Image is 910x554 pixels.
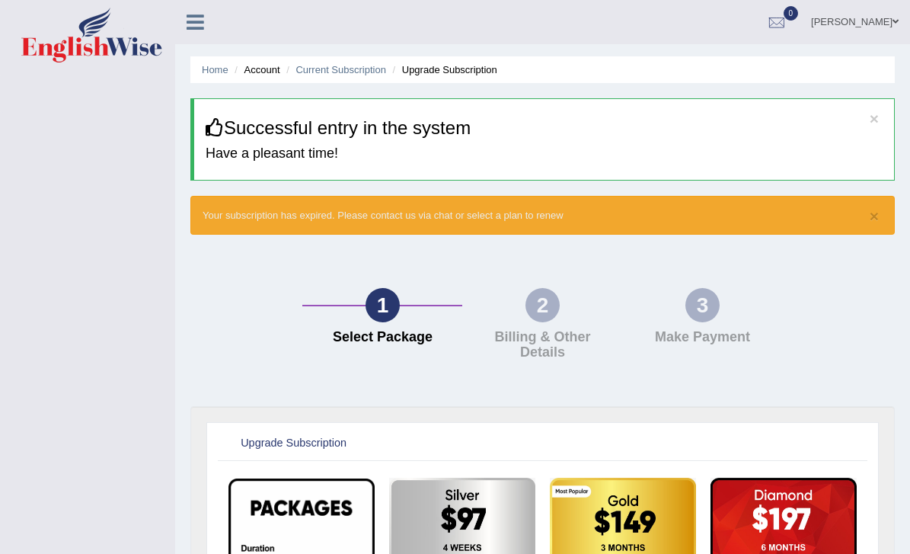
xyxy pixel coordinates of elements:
[206,118,883,138] h3: Successful entry in the system
[870,208,879,224] button: ×
[784,6,799,21] span: 0
[525,288,560,322] div: 2
[685,288,720,322] div: 3
[630,330,774,345] h4: Make Payment
[310,330,455,345] h4: Select Package
[295,64,386,75] a: Current Subscription
[231,62,279,77] li: Account
[389,62,497,77] li: Upgrade Subscription
[202,64,228,75] a: Home
[470,330,615,360] h4: Billing & Other Details
[206,146,883,162] h4: Have a pleasant time!
[222,434,620,453] h2: Upgrade Subscription
[870,110,879,126] button: ×
[366,288,400,322] div: 1
[190,196,895,235] div: Your subscription has expired. Please contact us via chat or select a plan to renew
